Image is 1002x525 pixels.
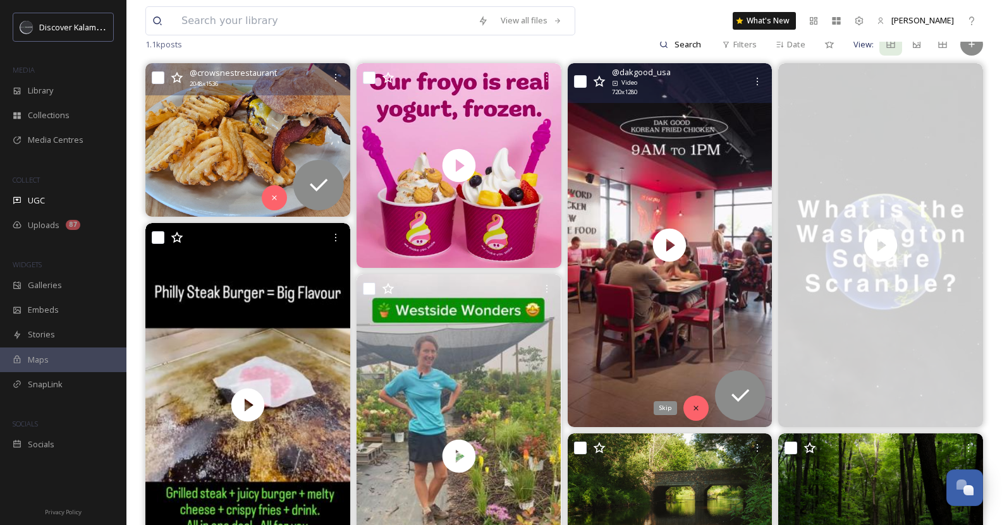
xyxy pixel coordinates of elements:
[28,219,59,231] span: Uploads
[654,401,677,415] div: Skip
[175,7,472,35] input: Search your library
[39,21,115,33] span: Discover Kalamazoo
[28,279,62,291] span: Galleries
[778,63,983,427] video: Great to see a scramble! Strong work gobonussaves #kalamazoo
[946,469,983,506] button: Open Chat
[145,39,182,51] span: 1.1k posts
[28,354,49,366] span: Maps
[145,63,350,217] img: August Special #4 Graceland Burger - 1 or 2 LV beef patties, bacon, cheddar cheese, jalapeños, pe...
[28,329,55,341] span: Stories
[28,304,59,316] span: Embeds
[621,78,637,87] span: Video
[28,438,54,450] span: Socials
[13,419,38,428] span: SOCIALS
[45,504,82,519] a: Privacy Policy
[28,195,45,207] span: UGC
[612,66,671,78] span: @ dakgood_usa
[871,8,960,33] a: [PERSON_NAME]
[28,134,83,146] span: Media Centres
[853,39,874,51] span: View:
[13,65,35,75] span: MEDIA
[778,63,983,427] img: thumbnail
[13,175,40,184] span: COLLECT
[494,8,568,33] a: View all files
[733,39,757,51] span: Filters
[190,80,218,88] span: 2048 x 1536
[891,15,954,26] span: [PERSON_NAME]
[66,220,80,230] div: 87
[28,85,53,97] span: Library
[567,63,772,427] img: thumbnail
[787,39,805,51] span: Date
[357,63,561,268] video: Our froyo is not only yummy, it’s better for you!! Tag your buddies and let them know it’s froyo ...
[357,63,561,268] img: thumbnail
[668,32,709,57] input: Search
[20,21,33,33] img: channels4_profile.jpg
[567,63,772,427] video: Always full, always fun. ✨ #dakgood #dakgoodportage #michigan #michiganfood #kalamazoo #portage #...
[13,260,42,269] span: WIDGETS
[28,378,63,390] span: SnapLink
[45,508,82,516] span: Privacy Policy
[612,88,637,97] span: 720 x 1280
[733,12,796,30] a: What's New
[28,109,70,121] span: Collections
[190,67,277,79] span: @ crowsnestrestaurant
